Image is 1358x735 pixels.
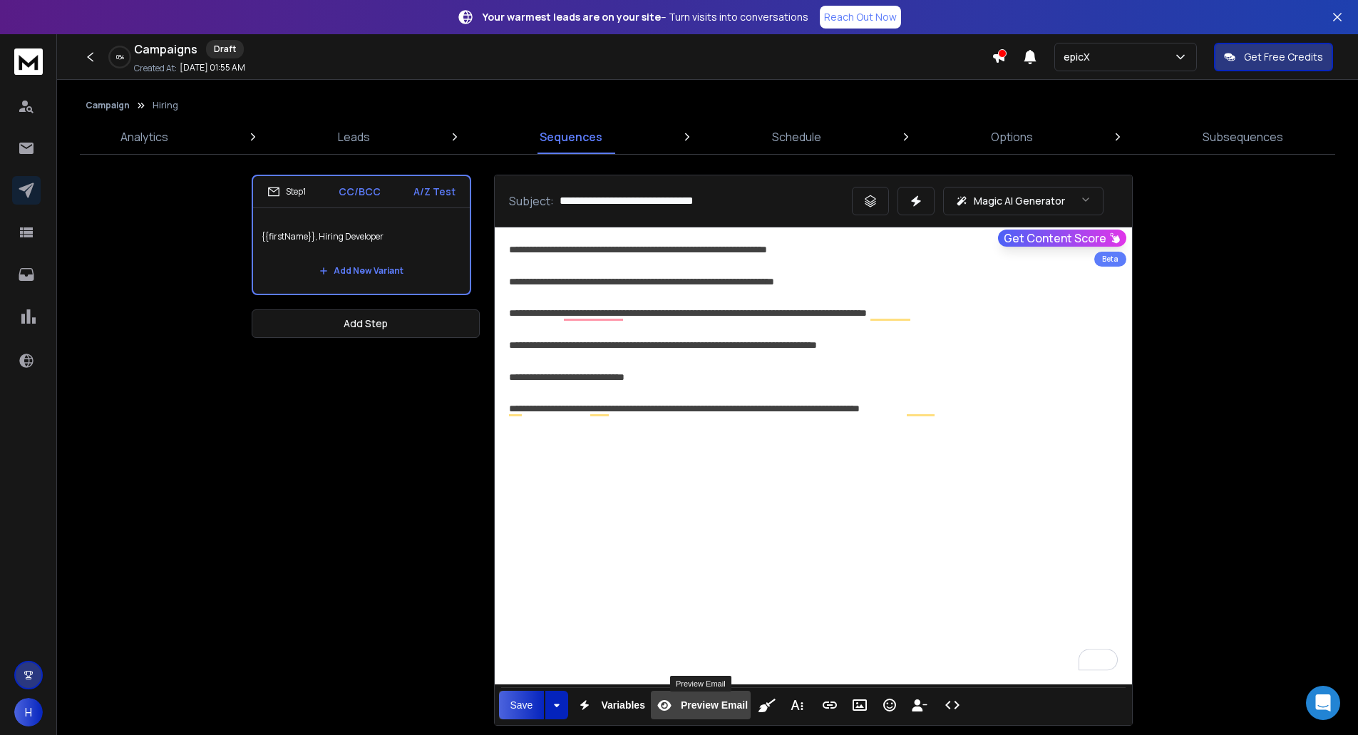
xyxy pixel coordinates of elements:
p: CC/BCC [339,185,381,199]
button: Get Content Score [998,230,1126,247]
p: Sequences [540,128,602,145]
button: Magic AI Generator [943,187,1104,215]
p: Subsequences [1203,128,1283,145]
p: Created At: [134,63,177,74]
div: Step 1 [267,185,306,198]
p: Reach Out Now [824,10,897,24]
button: H [14,698,43,726]
a: Subsequences [1194,120,1292,154]
button: Insert Image (Ctrl+P) [846,691,873,719]
button: Code View [939,691,966,719]
p: Magic AI Generator [974,194,1065,208]
p: Subject: [509,192,554,210]
span: Variables [598,699,648,711]
div: Beta [1094,252,1126,267]
p: 0 % [116,53,124,61]
button: Add New Variant [308,257,415,285]
span: Preview Email [678,699,751,711]
p: Analytics [120,128,168,145]
button: Save [499,691,545,719]
p: Get Free Credits [1244,50,1323,64]
button: Emoticons [876,691,903,719]
a: Reach Out Now [820,6,901,29]
button: Insert Link (Ctrl+K) [816,691,843,719]
a: Leads [329,120,379,154]
strong: Your warmest leads are on your site [483,10,661,24]
div: To enrich screen reader interactions, please activate Accessibility in Grammarly extension settings [495,227,1132,684]
p: epicX [1064,50,1096,64]
div: Draft [206,40,244,58]
p: Options [991,128,1033,145]
div: Preview Email [670,676,731,692]
button: Campaign [86,100,130,111]
button: Get Free Credits [1214,43,1333,71]
p: Hiring [153,100,178,111]
button: Variables [571,691,648,719]
a: Sequences [531,120,611,154]
p: A/Z Test [413,185,456,199]
img: logo [14,48,43,75]
div: Open Intercom Messenger [1306,686,1340,720]
li: Step1CC/BCCA/Z Test{{firstName}}, Hiring DeveloperAdd New Variant [252,175,471,295]
a: Schedule [763,120,830,154]
button: Add Step [252,309,480,338]
h1: Campaigns [134,41,197,58]
p: Schedule [772,128,821,145]
p: Leads [338,128,370,145]
a: Options [982,120,1041,154]
button: Preview Email [651,691,751,719]
p: [DATE] 01:55 AM [180,62,245,73]
p: {{firstName}}, Hiring Developer [262,217,461,257]
a: Analytics [112,120,177,154]
p: – Turn visits into conversations [483,10,808,24]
